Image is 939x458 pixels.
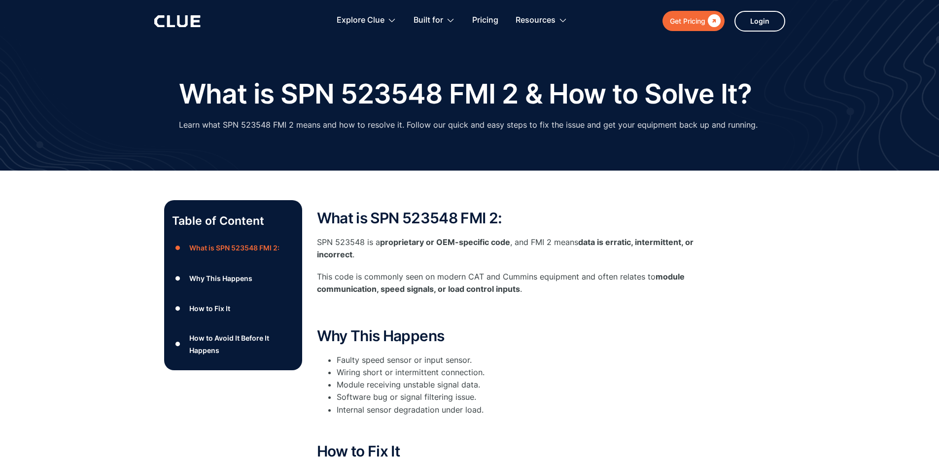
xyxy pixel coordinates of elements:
div: Resources [516,5,556,36]
p: Learn what SPN 523548 FMI 2 means and how to resolve it. Follow our quick and easy steps to fix t... [179,119,758,131]
div: What is SPN 523548 FMI 2: [189,242,279,254]
div: How to Fix It [189,302,230,315]
p: Table of Content [172,213,294,229]
a: Login [734,11,785,32]
a: ●How to Fix It [172,301,294,316]
div: Why This Happens [189,272,252,284]
div: ● [172,301,184,316]
div: Get Pricing [670,15,705,27]
p: ‍ [317,306,711,318]
div: ● [172,241,184,255]
div: How to Avoid It Before It Happens [189,332,294,356]
div: Built for [414,5,455,36]
li: Software bug or signal filtering issue. [337,391,711,403]
a: ●Why This Happens [172,271,294,285]
strong: proprietary or OEM-specific code [380,237,510,247]
div: Built for [414,5,443,36]
p: This code is commonly seen on modern CAT and Cummins equipment and often relates to . [317,271,711,295]
p: SPN 523548 is a , and FMI 2 means . [317,236,711,261]
h1: What is SPN 523548 FMI 2 & How to Solve It? [179,79,752,109]
li: Wiring short or intermittent connection. [337,366,711,379]
a: Get Pricing [662,11,725,31]
li: Internal sensor degradation under load. [337,404,711,416]
a: Pricing [472,5,498,36]
a: ●How to Avoid It Before It Happens [172,332,294,356]
div: Explore Clue [337,5,384,36]
div:  [705,15,721,27]
div: ● [172,271,184,285]
p: ‍ [317,421,711,433]
h2: Why This Happens [317,328,711,344]
div: ● [172,337,184,352]
div: Resources [516,5,567,36]
a: ●What is SPN 523548 FMI 2: [172,241,294,255]
h2: What is SPN 523548 FMI 2: [317,210,711,226]
li: Faulty speed sensor or input sensor. [337,354,711,366]
strong: data is erratic, intermittent, or incorrect [317,237,694,259]
li: Module receiving unstable signal data. [337,379,711,391]
div: Explore Clue [337,5,396,36]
